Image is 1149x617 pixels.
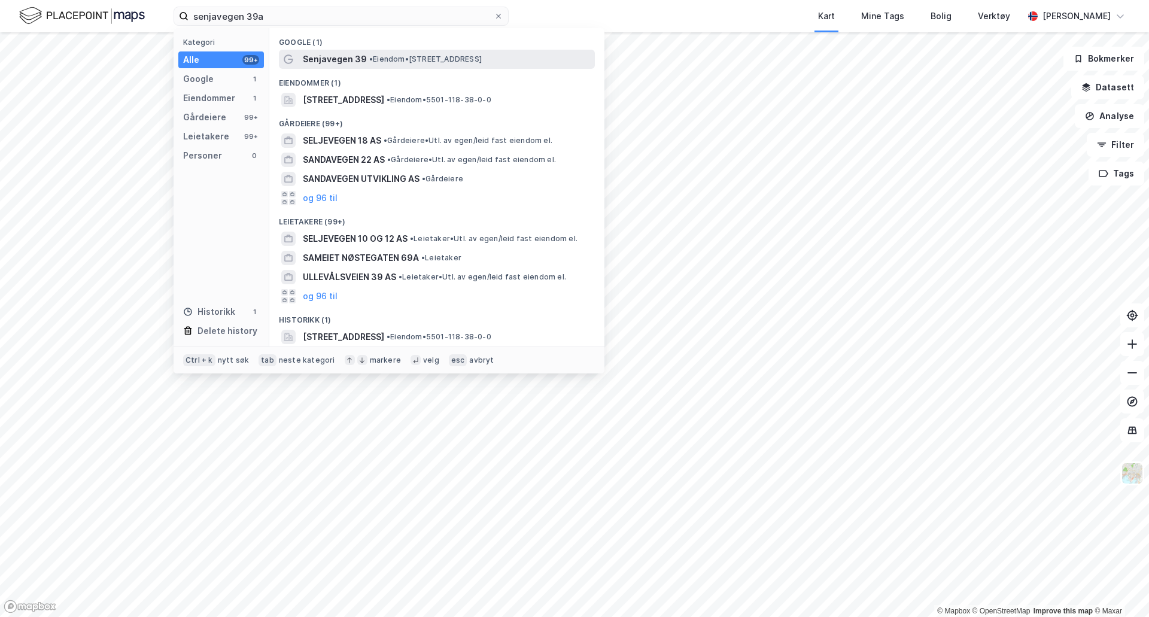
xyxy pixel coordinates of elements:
[1089,560,1149,617] div: Kontrollprogram for chat
[449,354,467,366] div: esc
[387,332,491,342] span: Eiendom • 5501-118-38-0-0
[1121,462,1144,485] img: Z
[370,355,401,365] div: markere
[1089,560,1149,617] iframe: Chat Widget
[303,153,385,167] span: SANDAVEGEN 22 AS
[183,91,235,105] div: Eiendommer
[269,69,604,90] div: Eiendommer (1)
[937,607,970,615] a: Mapbox
[279,355,335,365] div: neste kategori
[250,307,259,317] div: 1
[303,270,396,284] span: ULLEVÅLSVEIEN 39 AS
[303,133,381,148] span: SELJEVEGEN 18 AS
[387,332,390,341] span: •
[303,330,384,344] span: [STREET_ADDRESS]
[978,9,1010,23] div: Verktøy
[422,174,463,184] span: Gårdeiere
[183,53,199,67] div: Alle
[259,354,276,366] div: tab
[197,324,257,338] div: Delete history
[183,354,215,366] div: Ctrl + k
[303,289,338,303] button: og 96 til
[1087,133,1144,157] button: Filter
[189,7,494,25] input: Søk på adresse, matrikkel, gårdeiere, leietakere eller personer
[369,54,373,63] span: •
[303,172,420,186] span: SANDAVEGEN UTVIKLING AS
[1071,75,1144,99] button: Datasett
[1042,9,1111,23] div: [PERSON_NAME]
[269,110,604,131] div: Gårdeiere (99+)
[183,110,226,124] div: Gårdeiere
[399,272,402,281] span: •
[421,253,461,263] span: Leietaker
[4,600,56,613] a: Mapbox homepage
[218,355,250,365] div: nytt søk
[242,55,259,65] div: 99+
[972,607,1031,615] a: OpenStreetMap
[303,93,384,107] span: [STREET_ADDRESS]
[269,28,604,50] div: Google (1)
[423,355,439,365] div: velg
[422,174,425,183] span: •
[399,272,566,282] span: Leietaker • Utl. av egen/leid fast eiendom el.
[1034,607,1093,615] a: Improve this map
[384,136,552,145] span: Gårdeiere • Utl. av egen/leid fast eiendom el.
[303,191,338,205] button: og 96 til
[19,5,145,26] img: logo.f888ab2527a4732fd821a326f86c7f29.svg
[303,251,419,265] span: SAMEIET NØSTEGATEN 69A
[387,155,391,164] span: •
[1063,47,1144,71] button: Bokmerker
[183,72,214,86] div: Google
[410,234,414,243] span: •
[250,151,259,160] div: 0
[183,38,264,47] div: Kategori
[931,9,952,23] div: Bolig
[818,9,835,23] div: Kart
[183,129,229,144] div: Leietakere
[250,93,259,103] div: 1
[242,113,259,122] div: 99+
[387,95,390,104] span: •
[387,95,491,105] span: Eiendom • 5501-118-38-0-0
[861,9,904,23] div: Mine Tags
[369,54,482,64] span: Eiendom • [STREET_ADDRESS]
[1075,104,1144,128] button: Analyse
[1089,162,1144,186] button: Tags
[303,52,367,66] span: Senjavegen 39
[410,234,577,244] span: Leietaker • Utl. av egen/leid fast eiendom el.
[242,132,259,141] div: 99+
[269,306,604,327] div: Historikk (1)
[269,208,604,229] div: Leietakere (99+)
[421,253,425,262] span: •
[384,136,387,145] span: •
[183,148,222,163] div: Personer
[303,232,408,246] span: SELJEVEGEN 10 OG 12 AS
[250,74,259,84] div: 1
[469,355,494,365] div: avbryt
[387,155,556,165] span: Gårdeiere • Utl. av egen/leid fast eiendom el.
[183,305,235,319] div: Historikk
